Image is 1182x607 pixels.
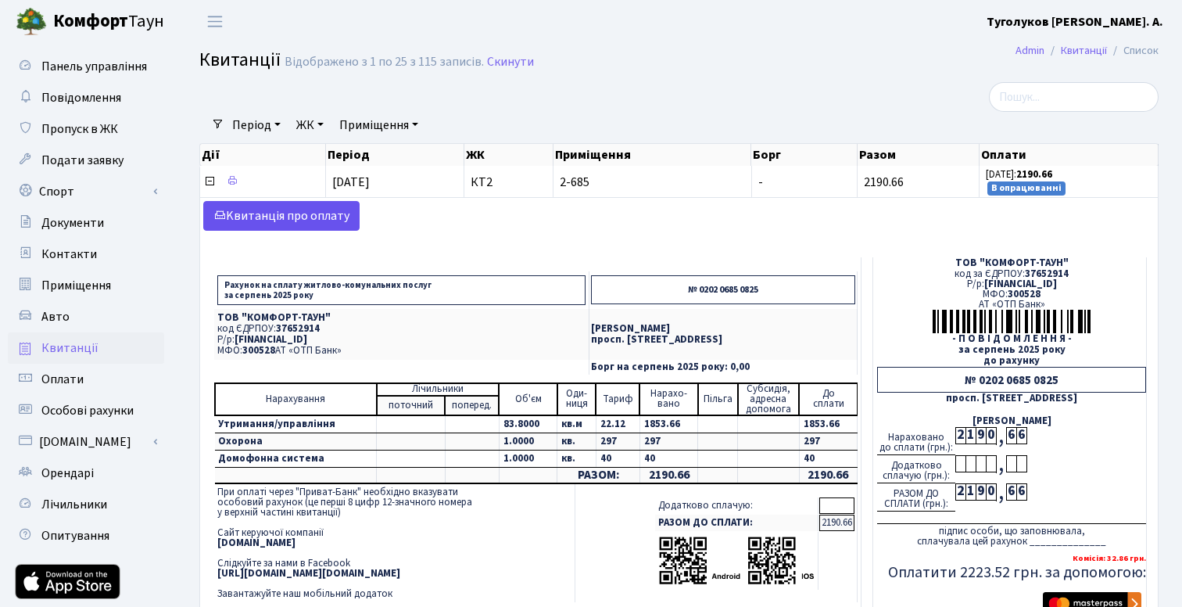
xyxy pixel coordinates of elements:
[877,563,1146,582] h5: Оплатити 2223.52 грн. за допомогою:
[996,455,1006,473] div: ,
[1015,42,1044,59] a: Admin
[215,383,377,415] td: Нарахування
[877,367,1146,393] div: № 0202 0685 0825
[980,144,1159,166] th: Оплати
[557,383,596,415] td: Оди- ниця
[41,496,107,513] span: Лічильники
[987,13,1163,31] b: Туголуков [PERSON_NAME]. А.
[8,426,164,458] a: [DOMAIN_NAME]
[41,152,124,169] span: Подати заявку
[986,483,996,501] div: 0
[1073,552,1146,564] b: Комісія: 32.86 грн.
[214,484,575,602] td: При оплаті через "Приват-Банк" необхідно вказувати особовий рахунок (це перші 8 цифр 12-значного ...
[557,467,640,483] td: РАЗОМ:
[553,144,751,166] th: Приміщення
[276,321,320,336] span: 37652914
[499,415,557,433] td: 83.8000
[955,483,965,501] div: 2
[8,207,164,239] a: Документи
[217,324,586,334] p: код ЄДРПОУ:
[976,483,986,501] div: 9
[751,144,858,166] th: Борг
[799,433,857,450] td: 297
[639,450,697,467] td: 40
[596,415,639,433] td: 22.12
[591,335,855,345] p: просп. [STREET_ADDRESS]
[877,455,955,483] div: Додатково сплачую (грн.):
[877,523,1146,547] div: підпис особи, що заповнювала, сплачувала цей рахунок ______________
[560,176,744,189] span: 2-685
[655,497,818,514] td: Додатково сплачую:
[41,465,94,482] span: Орендарі
[986,167,1052,181] small: [DATE]:
[799,467,857,483] td: 2190.66
[1016,167,1052,181] b: 2190.66
[41,214,104,232] span: Документи
[8,145,164,176] a: Подати заявку
[445,396,499,415] td: поперед.
[799,383,857,415] td: До cплати
[987,13,1163,31] a: Туголуков [PERSON_NAME]. А.
[8,301,164,332] a: Авто
[53,9,164,35] span: Таун
[639,433,697,450] td: 297
[41,277,111,294] span: Приміщення
[290,112,330,138] a: ЖК
[235,332,307,347] span: [FINANCIAL_ID]
[1061,42,1107,59] a: Квитанції
[41,371,84,388] span: Оплати
[215,433,377,450] td: Охорона
[41,308,70,325] span: Авто
[215,415,377,433] td: Утримання/управління
[53,9,128,34] b: Комфорт
[41,58,147,75] span: Панель управління
[217,536,295,550] b: [DOMAIN_NAME]
[996,483,1006,501] div: ,
[41,89,121,106] span: Повідомлення
[738,383,799,415] td: Субсидія, адресна допомога
[858,144,980,166] th: Разом
[377,396,445,415] td: поточний
[965,483,976,501] div: 1
[8,270,164,301] a: Приміщення
[639,467,697,483] td: 2190.66
[877,269,1146,279] div: код за ЄДРПОУ:
[8,364,164,395] a: Оплати
[8,82,164,113] a: Повідомлення
[976,427,986,444] div: 9
[877,334,1146,344] div: - П О В І Д О М Л Е Н Н Я -
[41,339,98,357] span: Квитанції
[333,112,424,138] a: Приміщення
[799,450,857,467] td: 40
[1008,287,1041,301] span: 300528
[8,395,164,426] a: Особові рахунки
[639,415,697,433] td: 1853.66
[591,324,855,334] p: [PERSON_NAME]
[377,383,500,396] td: Лічильники
[8,489,164,520] a: Лічильники
[499,433,557,450] td: 1.0000
[955,427,965,444] div: 2
[499,450,557,467] td: 1.0000
[986,427,996,444] div: 0
[1016,483,1026,501] div: 6
[464,144,553,166] th: ЖК
[596,383,639,415] td: Тариф
[217,346,586,356] p: МФО: АТ «ОТП Банк»
[41,120,118,138] span: Пропуск в ЖК
[8,458,164,489] a: Орендарі
[758,174,763,191] span: -
[499,383,557,415] td: Об'єм
[326,144,464,166] th: Період
[819,515,854,531] td: 2190.66
[217,275,586,305] p: Рахунок на сплату житлово-комунальних послуг за серпень 2025 року
[557,415,596,433] td: кв.м
[215,450,377,467] td: Домофонна система
[217,335,586,345] p: Р/р:
[41,402,134,419] span: Особові рахунки
[285,55,484,70] div: Відображено з 1 по 25 з 115 записів.
[557,450,596,467] td: кв.
[1025,267,1069,281] span: 37652914
[877,483,955,512] div: РАЗОМ ДО СПЛАТИ (грн.):
[8,113,164,145] a: Пропуск в ЖК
